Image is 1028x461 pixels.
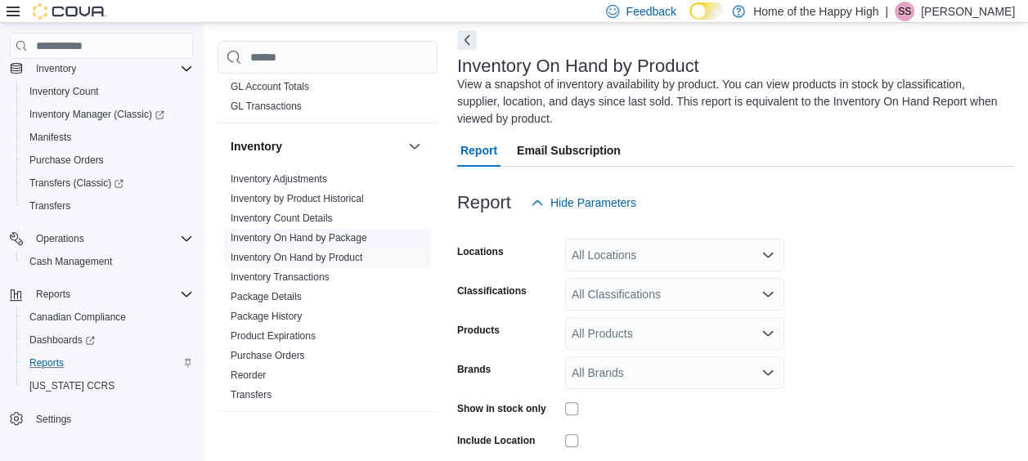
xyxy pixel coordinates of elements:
a: Manifests [23,128,78,147]
a: Cash Management [23,252,119,271]
label: Brands [457,363,491,376]
a: Transfers [231,389,272,401]
a: Inventory by Product Historical [231,193,364,204]
span: Operations [29,229,193,248]
button: Reports [16,351,200,374]
span: Purchase Orders [29,154,104,167]
a: Package History [231,311,302,322]
span: Package Details [231,290,302,303]
span: Hide Parameters [550,195,636,211]
button: Canadian Compliance [16,306,200,329]
a: Dashboards [16,329,200,351]
p: Home of the Happy High [753,2,878,21]
span: Inventory [29,59,193,78]
button: Open list of options [761,248,774,262]
button: Reports [3,283,200,306]
span: Reports [29,356,64,369]
p: [PERSON_NAME] [921,2,1015,21]
a: GL Transactions [231,101,302,112]
div: Finance [218,77,438,123]
button: Open list of options [761,327,774,340]
span: Transfers (Classic) [23,173,193,193]
a: Dashboards [23,330,101,350]
a: Inventory Count Details [231,213,333,224]
span: Canadian Compliance [29,311,126,324]
h3: Report [457,193,511,213]
a: [US_STATE] CCRS [23,376,121,396]
span: GL Transactions [231,100,302,113]
input: Dark Mode [689,2,724,20]
button: Transfers [16,195,200,217]
span: Dashboards [23,330,193,350]
a: Inventory On Hand by Package [231,232,367,244]
button: Next [457,30,477,50]
a: Transfers (Classic) [23,173,130,193]
button: Inventory [231,138,402,154]
span: Inventory Adjustments [231,172,327,186]
span: Inventory by Product Historical [231,192,364,205]
span: Transfers [231,388,272,401]
a: Inventory Count [23,82,105,101]
span: Inventory On Hand by Product [231,251,362,264]
span: Inventory On Hand by Package [231,231,367,244]
button: Manifests [16,126,200,149]
a: Inventory Manager (Classic) [16,103,200,126]
span: Operations [36,232,84,245]
a: Product Expirations [231,330,316,342]
span: Cash Management [23,252,193,271]
span: Settings [29,409,193,429]
a: Reports [23,353,70,373]
span: Package History [231,310,302,323]
span: Inventory Count Details [231,212,333,225]
h3: Inventory [231,138,282,154]
div: View a snapshot of inventory availability by product. You can view products in stock by classific... [457,76,1007,128]
span: Reports [36,288,70,301]
span: GL Account Totals [231,80,309,93]
span: Transfers [29,199,70,213]
span: Reports [29,284,193,304]
label: Show in stock only [457,402,546,415]
button: Cash Management [16,250,200,273]
span: Feedback [626,3,676,20]
button: Inventory Count [16,80,200,103]
a: Inventory Transactions [231,271,330,283]
label: Locations [457,245,504,258]
span: Reports [23,353,193,373]
label: Include Location [457,434,535,447]
span: Purchase Orders [231,349,305,362]
button: [US_STATE] CCRS [16,374,200,397]
div: Inventory [218,169,438,411]
a: Package Details [231,291,302,302]
span: Inventory Transactions [231,271,330,284]
a: Canadian Compliance [23,307,132,327]
a: Purchase Orders [231,350,305,361]
button: Purchase Orders [16,149,200,172]
button: Hide Parameters [524,186,643,219]
button: Open list of options [761,288,774,301]
a: Settings [29,410,78,429]
span: Dashboards [29,333,95,347]
button: Reports [29,284,77,304]
span: Inventory Count [23,82,193,101]
span: Reorder [231,369,266,382]
button: Inventory [29,59,83,78]
span: Inventory Count [29,85,99,98]
p: | [885,2,888,21]
span: Purchase Orders [23,150,193,170]
span: [US_STATE] CCRS [29,379,114,392]
img: Cova [33,3,106,20]
span: Manifests [29,131,71,144]
span: Settings [36,413,71,426]
span: Inventory Manager (Classic) [23,105,193,124]
a: Transfers (Classic) [16,172,200,195]
label: Products [457,324,500,337]
button: Settings [3,407,200,431]
button: Inventory [3,57,200,80]
h3: Inventory On Hand by Product [457,56,699,76]
span: Product Expirations [231,329,316,342]
div: Steven Schultz [895,2,914,21]
span: Cash Management [29,255,112,268]
button: Operations [3,227,200,250]
span: Transfers [23,196,193,216]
